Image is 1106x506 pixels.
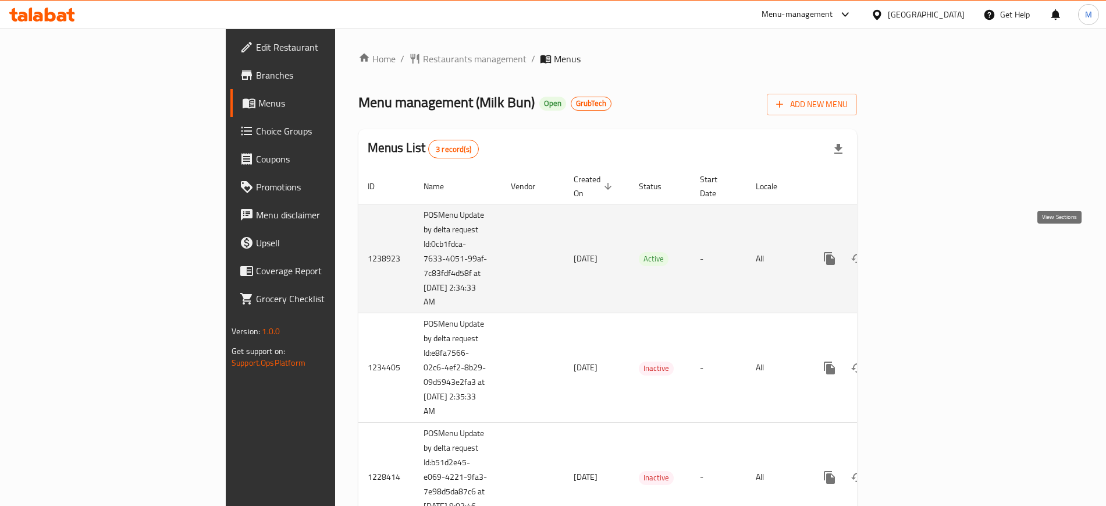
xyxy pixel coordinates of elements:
a: Branches [230,61,410,89]
td: All [746,313,806,423]
span: Menu disclaimer [256,208,401,222]
div: Export file [824,135,852,163]
span: Coupons [256,152,401,166]
li: / [531,52,535,66]
span: 1.0.0 [262,324,280,339]
div: [GEOGRAPHIC_DATA] [888,8,965,21]
span: Add New Menu [776,97,848,112]
a: Coverage Report [230,257,410,285]
td: POSMenu Update by delta request Id:e8fa7566-02c6-4ef2-8b29-09d5943e2fa3 at [DATE] 2:35:33 AM [414,313,502,423]
span: Choice Groups [256,124,401,138]
span: Vendor [511,179,550,193]
button: more [816,245,844,273]
span: [DATE] [574,360,598,375]
a: Coupons [230,145,410,173]
span: [DATE] [574,251,598,266]
span: Created On [574,172,616,200]
span: Inactive [639,471,674,484]
span: Status [639,179,677,193]
span: Branches [256,68,401,82]
span: Grocery Checklist [256,292,401,306]
span: Name [424,179,459,193]
td: POSMenu Update by delta request Id:0cb1fdca-7633-4051-99af-7c83fdf4d58f at [DATE] 2:34:33 AM [414,204,502,313]
nav: breadcrumb [358,52,857,66]
button: Change Status [844,245,872,273]
button: Change Status [844,463,872,491]
span: Menu management ( Milk Bun ) [358,89,535,115]
span: [DATE] [574,469,598,484]
span: 3 record(s) [429,144,478,155]
div: Open [539,97,566,111]
button: more [816,463,844,491]
a: Edit Restaurant [230,33,410,61]
span: Coverage Report [256,264,401,278]
span: Active [639,252,668,266]
span: Start Date [700,172,732,200]
a: Choice Groups [230,117,410,145]
span: Promotions [256,180,401,194]
button: Change Status [844,354,872,382]
span: ID [368,179,390,193]
span: Menus [554,52,581,66]
div: Menu-management [762,8,833,22]
span: Inactive [639,362,674,375]
td: - [691,204,746,313]
span: Version: [232,324,260,339]
a: Menu disclaimer [230,201,410,229]
a: Support.OpsPlatform [232,355,305,370]
span: Locale [756,179,792,193]
a: Menus [230,89,410,117]
button: Add New Menu [767,94,857,115]
div: Active [639,252,668,266]
a: Grocery Checklist [230,285,410,313]
span: Get support on: [232,344,285,359]
a: Upsell [230,229,410,257]
td: - [691,313,746,423]
div: Inactive [639,471,674,485]
span: Menus [258,96,401,110]
span: Edit Restaurant [256,40,401,54]
th: Actions [806,169,937,204]
span: Upsell [256,236,401,250]
span: Open [539,98,566,108]
td: All [746,204,806,313]
span: GrubTech [571,98,611,108]
span: Restaurants management [423,52,527,66]
span: M [1085,8,1092,21]
a: Promotions [230,173,410,201]
h2: Menus List [368,139,479,158]
button: more [816,354,844,382]
a: Restaurants management [409,52,527,66]
div: Total records count [428,140,479,158]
